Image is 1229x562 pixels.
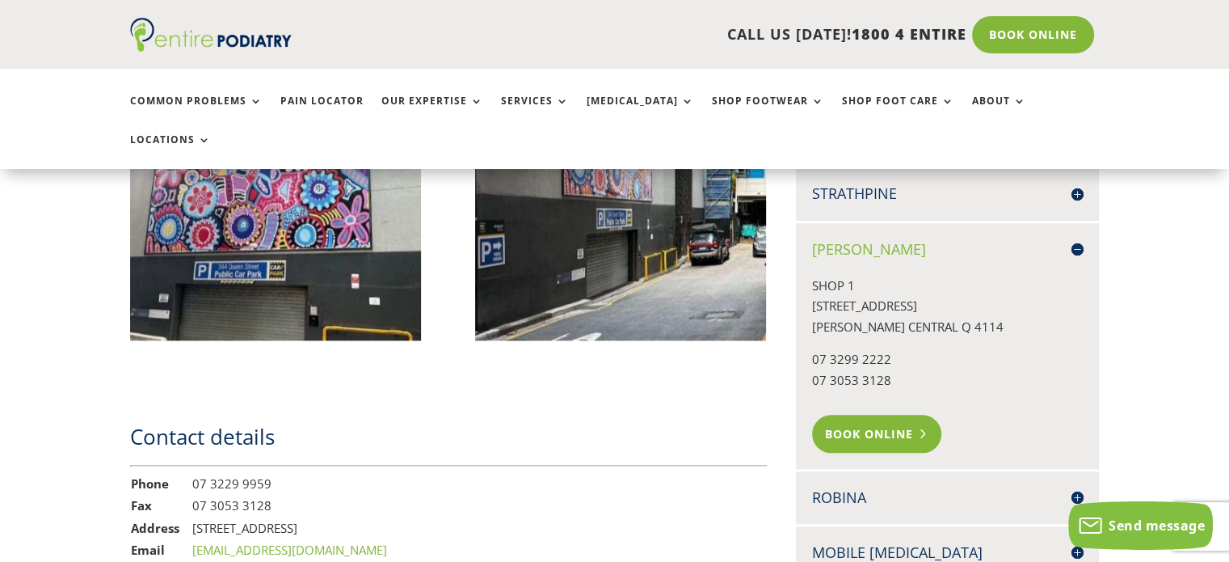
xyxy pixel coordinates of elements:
a: Common Problems [130,95,263,130]
a: Services [501,95,569,130]
td: 07 3229 9959 [192,473,388,496]
a: About [972,95,1026,130]
h2: Contact details [130,422,767,459]
strong: Phone [131,475,169,492]
p: SHOP 1 [STREET_ADDRESS] [PERSON_NAME] CENTRAL Q 4114 [812,276,1084,350]
strong: Fax [131,497,152,513]
a: [MEDICAL_DATA] [587,95,694,130]
strong: Email [131,542,165,558]
img: View of entrance to parking at rear of Entire Podiatry Brisbane [130,133,422,340]
h4: [PERSON_NAME] [812,239,1084,260]
a: Locations [130,134,211,169]
h4: Robina [812,488,1084,508]
a: Pain Locator [280,95,364,130]
strong: Address [131,520,179,536]
a: Our Expertise [381,95,483,130]
p: CALL US [DATE]! [354,24,966,45]
span: 1800 4 ENTIRE [852,24,966,44]
img: View of entrance to parking at rear of Entire Podiatry Brisbane [475,133,767,340]
button: Send message [1068,501,1213,550]
a: [EMAIL_ADDRESS][DOMAIN_NAME] [192,542,387,558]
a: Shop Foot Care [842,95,954,130]
span: Send message [1109,517,1205,535]
td: 07 3053 3128 [192,495,388,518]
a: Shop Footwear [712,95,824,130]
img: logo (1) [130,18,292,52]
h4: Strathpine [812,184,1084,204]
p: 07 3299 2222 07 3053 3128 [812,349,1084,403]
td: [STREET_ADDRESS] [192,518,388,540]
a: Book Online [972,16,1094,53]
a: Entire Podiatry [130,39,292,55]
a: Book Online [812,415,942,452]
